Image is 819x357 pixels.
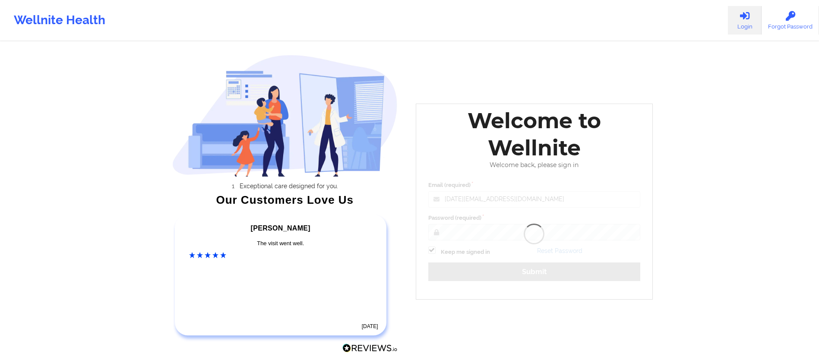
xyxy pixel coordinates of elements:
[422,161,647,169] div: Welcome back, please sign in
[172,196,398,204] div: Our Customers Love Us
[189,239,372,248] div: The visit went well.
[422,107,647,161] div: Welcome to Wellnite
[728,6,762,35] a: Login
[342,344,398,353] img: Reviews.io Logo
[362,323,378,329] time: [DATE]
[251,224,310,232] span: [PERSON_NAME]
[342,344,398,355] a: Reviews.io Logo
[180,183,398,190] li: Exceptional care designed for you.
[172,54,398,177] img: wellnite-auth-hero_200.c722682e.png
[762,6,819,35] a: Forgot Password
